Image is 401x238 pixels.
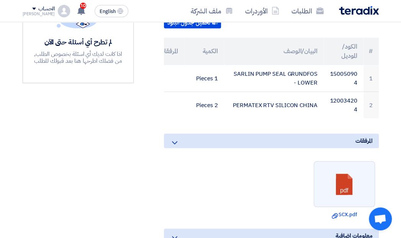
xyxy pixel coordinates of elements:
[363,37,379,65] th: #
[324,37,363,65] th: الكود/الموديل
[324,92,363,119] td: 120034204
[184,37,224,65] th: الكمية
[23,12,55,16] div: [PERSON_NAME]
[363,92,379,119] td: 2
[339,6,379,15] img: Teradix logo
[316,211,373,218] a: SCX.pdf
[184,65,224,92] td: 1 Pieces
[185,2,239,20] a: ملف الشركة
[34,51,123,64] div: اذا كانت لديك أي اسئلة بخصوص الطلب, من فضلك اطرحها هنا بعد قبولك للطلب
[58,5,70,17] img: profile_test.png
[224,37,324,65] th: البيان/الوصف
[144,37,184,65] th: المرفقات
[164,16,221,29] button: تحميل جدول البنود
[184,92,224,119] td: 2 Pieces
[355,137,372,145] span: المرفقات
[224,92,324,119] td: PERMATEX RTV SILICON CHINA
[285,2,330,20] a: الطلبات
[369,207,392,230] div: دردشة مفتوحة
[363,65,379,92] td: 1
[224,65,324,92] td: SARLIN PUMP SEAL GRUNDFOS - LOWER
[100,9,116,14] span: English
[34,37,123,46] div: لم تطرح أي أسئلة حتى الآن
[324,65,363,92] td: 150050904
[38,6,55,12] div: الحساب
[80,3,86,9] span: 10
[239,2,285,20] a: الأوردرات
[95,5,128,17] button: English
